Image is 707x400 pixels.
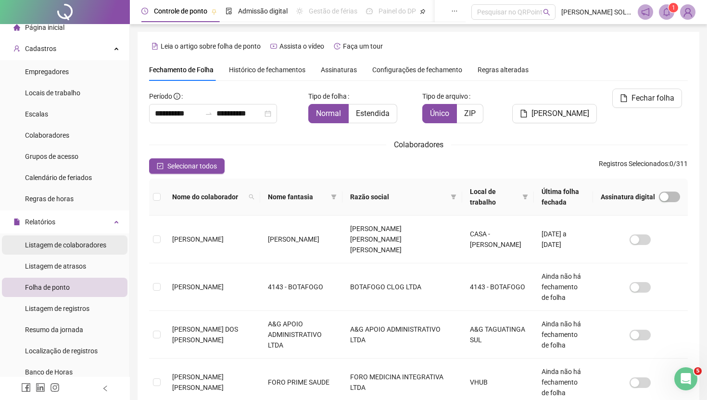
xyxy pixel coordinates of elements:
[211,9,217,14] span: pushpin
[25,89,80,97] span: Locais de trabalho
[260,311,342,359] td: A&G APOIO ADMINISTRATIVO LTDA
[531,108,589,119] span: [PERSON_NAME]
[36,383,45,392] span: linkedin
[25,305,89,312] span: Listagem de registros
[464,109,476,118] span: ZIP
[13,45,20,52] span: user-add
[662,8,671,16] span: bell
[25,241,106,249] span: Listagem de colaboradores
[102,385,109,392] span: left
[561,7,632,17] span: [PERSON_NAME] SOLUCOES EM FOLHA
[372,66,462,73] span: Configurações de fechamento
[21,383,31,392] span: facebook
[260,216,342,263] td: [PERSON_NAME]
[229,66,305,74] span: Histórico de fechamentos
[343,42,383,50] span: Faça um tour
[25,218,55,226] span: Relatórios
[449,190,458,204] span: filter
[172,283,224,291] span: [PERSON_NAME]
[205,110,213,117] span: to
[25,347,98,355] span: Localização de registros
[451,194,456,200] span: filter
[25,284,70,291] span: Folha de ponto
[542,368,581,397] span: Ainda não há fechamento de folha
[331,194,337,200] span: filter
[542,320,581,349] span: Ainda não há fechamento de folha
[394,140,443,149] span: Colaboradores
[422,91,468,102] span: Tipo de arquivo
[334,43,341,50] span: history
[279,42,324,50] span: Assista o vídeo
[205,110,213,117] span: swap-right
[342,216,462,263] td: [PERSON_NAME] [PERSON_NAME] [PERSON_NAME]
[25,110,48,118] span: Escalas
[167,161,217,171] span: Selecionar todos
[238,7,288,15] span: Admissão digital
[13,219,20,225] span: file
[154,7,207,15] span: Controle de ponto
[149,92,172,100] span: Período
[631,92,674,104] span: Fechar folha
[249,194,254,200] span: search
[316,109,341,118] span: Normal
[247,190,256,204] span: search
[542,272,581,301] span: Ainda não há fechamento de folha
[172,325,238,344] span: [PERSON_NAME] DOS [PERSON_NAME]
[25,153,78,160] span: Grupos de acesso
[534,216,593,263] td: [DATE] a [DATE]
[25,45,56,52] span: Cadastros
[674,367,697,390] iframe: Intercom live chat
[462,216,533,263] td: CASA - [PERSON_NAME]
[25,68,69,76] span: Empregadores
[25,326,83,334] span: Resumo da jornada
[268,192,327,202] span: Nome fantasia
[672,4,675,11] span: 1
[25,368,73,376] span: Banco de Horas
[620,94,628,102] span: file
[157,163,164,169] span: check-square
[366,8,373,14] span: dashboard
[694,367,702,375] span: 5
[151,43,158,50] span: file-text
[641,8,650,16] span: notification
[309,7,357,15] span: Gestão de férias
[420,9,426,14] span: pushpin
[512,104,597,123] button: [PERSON_NAME]
[451,8,458,14] span: ellipsis
[470,186,518,207] span: Local de trabalho
[321,66,357,73] span: Assinaturas
[25,195,74,203] span: Regras de horas
[342,263,462,311] td: BOTAFOGO CLOG LTDA
[25,174,92,181] span: Calendário de feriados
[379,7,416,15] span: Painel do DP
[296,8,303,14] span: sun
[599,160,668,168] span: Registros Selecionados
[25,131,69,139] span: Colaboradores
[13,24,20,31] span: home
[172,192,245,202] span: Nome do colaborador
[601,192,655,202] span: Assinatura digital
[161,42,261,50] span: Leia o artigo sobre folha de ponto
[543,9,550,16] span: search
[430,109,449,118] span: Único
[612,89,682,108] button: Fechar folha
[260,263,342,311] td: 4143 - BOTAFOGO
[599,158,688,174] span: : 0 / 311
[149,158,225,174] button: Selecionar todos
[534,179,593,216] th: Última folha fechada
[681,5,695,19] img: 67889
[329,190,339,204] span: filter
[50,383,60,392] span: instagram
[434,8,441,14] span: book
[174,93,180,100] span: info-circle
[141,8,148,14] span: clock-circle
[356,109,390,118] span: Estendida
[669,3,678,13] sup: 1
[172,373,224,391] span: [PERSON_NAME] [PERSON_NAME]
[520,110,528,117] span: file
[149,66,214,74] span: Fechamento de Folha
[462,263,533,311] td: 4143 - BOTAFOGO
[520,184,530,209] span: filter
[270,43,277,50] span: youtube
[522,194,528,200] span: filter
